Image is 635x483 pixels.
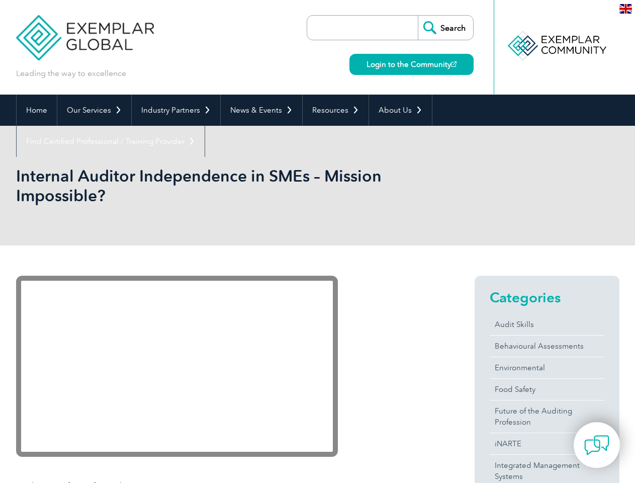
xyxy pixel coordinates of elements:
[132,95,220,126] a: Industry Partners
[16,68,126,79] p: Leading the way to excellence
[303,95,369,126] a: Resources
[349,54,474,75] a: Login to the Community
[619,4,632,14] img: en
[490,314,604,335] a: Audit Skills
[57,95,131,126] a: Our Services
[490,379,604,400] a: Food Safety
[490,336,604,357] a: Behavioural Assessments
[17,126,205,157] a: Find Certified Professional / Training Provider
[369,95,432,126] a: About Us
[451,61,457,67] img: open_square.png
[584,433,609,458] img: contact-chat.png
[490,400,604,433] a: Future of the Auditing Profession
[16,166,402,205] h1: Internal Auditor Independence in SMEs – Mission Impossible?
[17,95,57,126] a: Home
[16,276,338,457] iframe: YouTube video player
[490,289,604,305] h2: Categories
[418,16,473,40] input: Search
[490,357,604,378] a: Environmental
[490,433,604,454] a: iNARTE
[221,95,302,126] a: News & Events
